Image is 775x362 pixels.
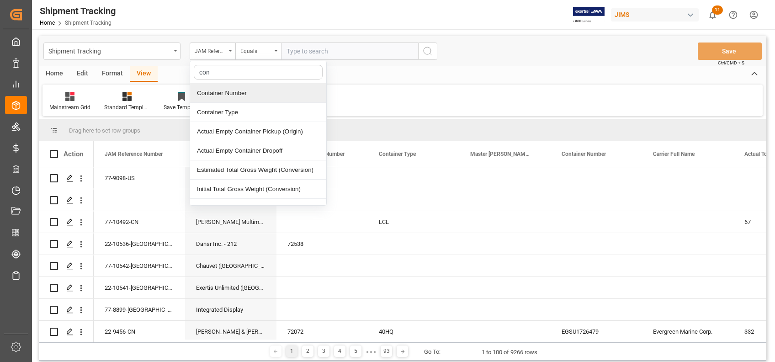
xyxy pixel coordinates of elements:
[190,43,235,60] button: close menu
[235,43,281,60] button: open menu
[190,199,326,218] div: Master Pack Weight (UOM) Conversion
[611,8,699,21] div: JIMS
[185,277,276,298] div: Exertis Unlimited ([GEOGRAPHIC_DATA])
[185,233,276,255] div: Dansr Inc. - 212
[185,211,276,233] div: [PERSON_NAME] Multimedia [GEOGRAPHIC_DATA]
[39,299,94,321] div: Press SPACE to select this row.
[302,346,313,357] div: 2
[190,180,326,199] div: Initial Total Gross Weight (Conversion)
[418,43,437,60] button: search button
[40,4,116,18] div: Shipment Tracking
[368,211,459,233] div: LCL
[48,45,170,56] div: Shipment Tracking
[276,321,368,342] div: 72072
[190,122,326,141] div: Actual Empty Container Pickup (Origin)
[334,346,345,357] div: 4
[368,321,459,342] div: 40HQ
[379,151,416,157] span: Container Type
[94,233,185,255] div: 22-10536-[GEOGRAPHIC_DATA]
[562,151,606,157] span: Container Number
[43,43,180,60] button: open menu
[70,66,95,82] div: Edit
[551,321,642,342] div: EGSU1726479
[723,5,743,25] button: Help Center
[195,45,226,55] div: JAM Reference Number
[702,5,723,25] button: show 11 new notifications
[240,45,271,55] div: Equals
[185,299,276,320] div: Integrated Display
[718,59,744,66] span: Ctrl/CMD + S
[611,6,702,23] button: JIMS
[95,66,130,82] div: Format
[104,103,150,112] div: Standard Templates
[424,347,441,357] div: Go To:
[366,348,376,355] div: ● ● ●
[712,5,723,15] span: 11
[39,321,94,343] div: Press SPACE to select this row.
[105,151,163,157] span: JAM Reference Number
[39,66,70,82] div: Home
[350,346,361,357] div: 5
[130,66,158,82] div: View
[190,103,326,122] div: Container Type
[40,20,55,26] a: Home
[381,346,392,357] div: 93
[94,211,185,233] div: 77-10492-CN
[94,277,185,298] div: 22-10541-[GEOGRAPHIC_DATA]
[190,160,326,180] div: Estimated Total Gross Weight (Conversion)
[94,255,185,277] div: 77-10542-[GEOGRAPHIC_DATA]
[190,84,326,103] div: Container Number
[39,189,94,211] div: Press SPACE to select this row.
[318,346,329,357] div: 3
[39,211,94,233] div: Press SPACE to select this row.
[698,43,762,60] button: Save
[164,103,200,112] div: Save Template
[39,255,94,277] div: Press SPACE to select this row.
[190,141,326,160] div: Actual Empty Container Dropoff
[39,167,94,189] div: Press SPACE to select this row.
[653,151,695,157] span: Carrier Full Name
[94,299,185,320] div: 77-8899-[GEOGRAPHIC_DATA]
[39,233,94,255] div: Press SPACE to select this row.
[276,233,368,255] div: 72538
[39,277,94,299] div: Press SPACE to select this row.
[573,7,605,23] img: Exertis%20JAM%20-%20Email%20Logo.jpg_1722504956.jpg
[185,167,276,189] div: [PERSON_NAME] samples
[286,346,297,357] div: 1
[185,321,276,342] div: [PERSON_NAME] & [PERSON_NAME] (US funds China)(W/T*)-
[49,103,90,112] div: Mainstream Grid
[69,127,140,134] span: Drag here to set row groups
[281,43,418,60] input: Type to search
[642,321,733,342] div: Evergreen Marine Corp.
[185,255,276,277] div: Chauvet ([GEOGRAPHIC_DATA])
[482,348,537,357] div: 1 to 100 of 9266 rows
[194,65,323,80] input: Search
[64,150,83,158] div: Action
[94,321,185,342] div: 22-9456-CN
[470,151,531,157] span: Master [PERSON_NAME] of Lading Number
[94,167,185,189] div: 77-9098-US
